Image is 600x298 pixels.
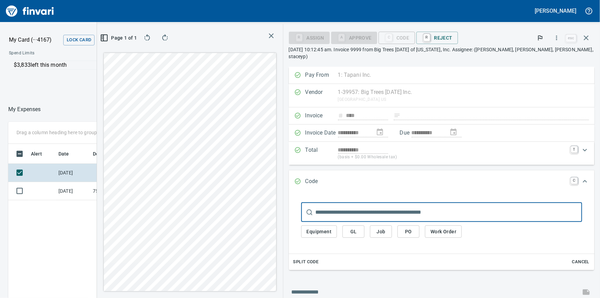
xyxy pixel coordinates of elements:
[571,258,590,266] span: Cancel
[289,142,594,165] div: Expand
[8,105,41,114] p: My Expenses
[535,7,576,14] h5: [PERSON_NAME]
[305,146,338,161] p: Total
[289,170,594,193] div: Expand
[379,34,415,40] div: Code
[403,227,414,236] span: PO
[9,36,61,44] p: My Card (···4167)
[570,257,592,267] button: Cancel
[8,105,41,114] nav: breadcrumb
[422,32,452,44] span: Reject
[533,30,548,45] button: Flag
[31,150,51,158] span: Alert
[9,50,119,57] span: Spend Limits
[430,227,456,236] span: Work Order
[571,177,578,184] a: C
[566,34,576,42] a: esc
[90,182,152,200] td: 75.025004
[348,227,359,236] span: GL
[3,70,205,76] p: Online allowed
[425,225,462,238] button: Work Order
[424,34,430,41] a: R
[14,61,202,69] p: $3,833 left this month
[533,6,578,16] button: [PERSON_NAME]
[58,150,69,158] span: Date
[93,150,128,158] span: Description
[307,227,332,236] span: Equipment
[289,193,594,270] div: Expand
[370,225,392,238] button: Job
[305,177,338,186] p: Code
[292,257,320,267] button: Split Code
[375,227,386,236] span: Job
[58,150,78,158] span: Date
[31,150,42,158] span: Alert
[338,154,567,161] p: (basis + $0.00 Wholesale tax)
[564,30,594,46] span: Close invoice
[63,35,95,45] button: Lock Card
[342,225,364,238] button: GL
[549,30,564,45] button: More
[289,34,330,40] div: Assign
[293,258,319,266] span: Split Code
[4,3,56,19] img: Finvari
[102,32,136,44] button: Page 1 of 1
[56,182,90,200] td: [DATE]
[56,164,90,182] td: [DATE]
[67,36,91,44] span: Lock Card
[289,46,594,60] p: [DATE] 10:12:45 am. Invoice 9999 from Big Trees [DATE] of [US_STATE], Inc. Assignee: ([PERSON_NAM...
[105,34,133,42] span: Page 1 of 1
[301,225,337,238] button: Equipment
[571,146,578,153] a: T
[331,34,377,40] div: Coding Required
[17,129,117,136] p: Drag a column heading here to group the table
[397,225,419,238] button: PO
[93,150,119,158] span: Description
[416,32,458,44] button: RReject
